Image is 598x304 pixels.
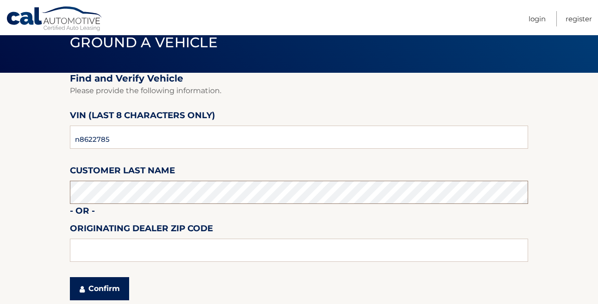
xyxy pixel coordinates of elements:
[70,222,213,239] label: Originating Dealer Zip Code
[566,11,592,26] a: Register
[70,73,528,84] h2: Find and Verify Vehicle
[70,84,528,97] p: Please provide the following information.
[529,11,546,26] a: Login
[70,164,175,181] label: Customer Last Name
[70,108,215,126] label: VIN (last 8 characters only)
[70,34,218,51] span: Ground a Vehicle
[70,204,95,221] label: - or -
[70,277,129,300] button: Confirm
[6,6,103,33] a: Cal Automotive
